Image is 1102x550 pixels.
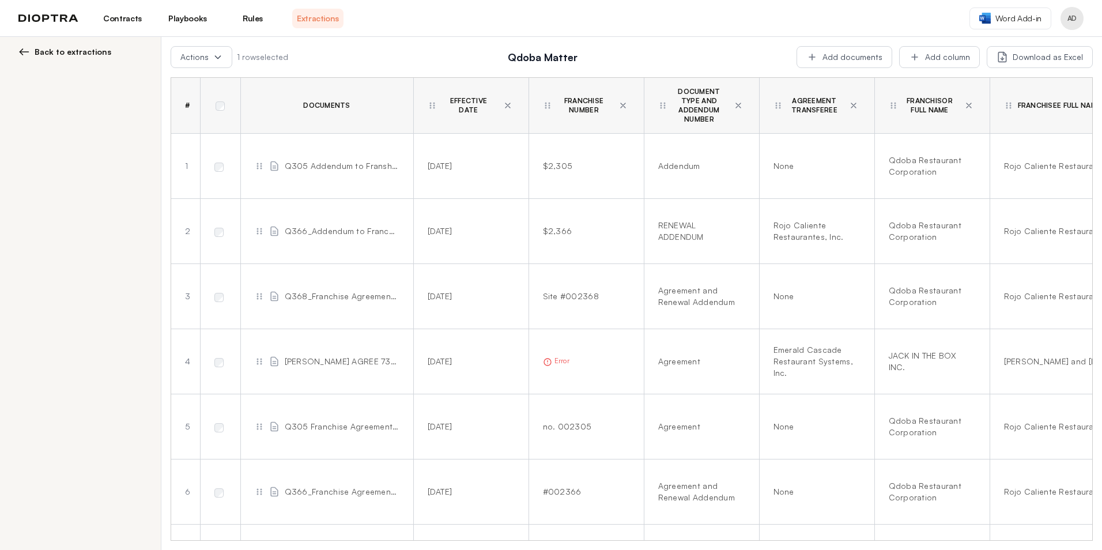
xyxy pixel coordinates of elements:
[658,480,741,503] div: Agreement and Renewal Addendum
[162,9,213,28] a: Playbooks
[557,96,612,115] span: Franchise Number
[240,78,413,134] th: Documents
[543,160,625,172] div: $2,305
[889,480,971,503] div: Qdoba Restaurant Corporation
[428,486,510,498] div: [DATE]
[501,99,515,112] button: Delete column
[773,421,856,432] div: None
[18,46,30,58] img: left arrow
[285,291,399,302] span: Q368_Franchise Agreement_Fully Executed_[DATE].pdf
[889,220,971,243] div: Qdoba Restaurant Corporation
[237,51,288,63] span: 1 row selected
[903,96,957,115] span: Franchisor Full Name
[889,155,971,178] div: Qdoba Restaurant Corporation
[773,220,856,243] div: Rojo Caliente Restaurantes, Inc.
[285,486,399,498] span: Q366_Franchise Agreement_Fully Executed_[DATE].pdf
[171,46,232,68] button: Actions
[543,225,625,237] div: $2,366
[171,329,200,394] td: 4
[658,356,741,367] div: Agreement
[171,394,200,459] td: 5
[543,486,625,498] div: #002366
[285,356,399,367] span: [PERSON_NAME] AGREE 7320.pdf
[1061,7,1084,30] button: Profile menu
[428,356,510,367] div: [DATE]
[428,160,510,172] div: [DATE]
[543,421,625,432] div: no. 002305
[543,356,625,366] div: Error
[171,459,200,525] td: 6
[773,160,856,172] div: None
[285,421,399,432] span: Q305 Franchise Agreement_Fully Executed_[DATE].pdf
[171,264,200,329] td: 3
[672,87,727,124] span: Document Type and Addendum Number
[731,99,745,112] button: Delete column
[773,344,856,379] div: Emerald Cascade Restaurant Systems, Inc.
[658,421,741,432] div: Agreement
[292,9,344,28] a: Extractions
[285,160,399,172] span: Q305 Addendum to Franshise Agreement_Fully Executed_[DATE].pdf
[616,99,630,112] button: Delete column
[987,46,1093,68] button: Download as Excel
[889,285,971,308] div: Qdoba Restaurant Corporation
[658,160,741,172] div: Addendum
[227,9,278,28] a: Rules
[171,78,200,134] th: #
[428,225,510,237] div: [DATE]
[962,99,976,112] button: Delete column
[97,9,148,28] a: Contracts
[899,46,980,68] button: Add column
[969,7,1051,29] a: Word Add-in
[285,225,399,237] span: Q366_Addendum to Franchise Agreement_[DATE].pdf
[18,46,147,58] button: Back to extractions
[979,13,991,24] img: word
[889,350,971,373] div: JACK IN THE BOX INC.
[773,486,856,498] div: None
[773,291,856,302] div: None
[658,220,741,243] div: RENEWAL ADDENDUM
[171,199,200,264] td: 2
[171,134,200,199] td: 1
[35,46,111,58] span: Back to extractions
[543,291,625,302] div: Site #002368
[428,291,510,302] div: [DATE]
[847,99,861,112] button: Delete column
[428,421,510,432] div: [DATE]
[658,285,741,308] div: Agreement and Renewal Addendum
[787,96,842,115] span: Agreement Transferee
[1018,101,1101,110] span: Franchisee Full Name
[797,46,892,68] button: Add documents
[18,14,78,22] img: logo
[295,49,790,65] h2: Qdoba Matter
[995,13,1041,24] span: Word Add-in
[889,415,971,438] div: Qdoba Restaurant Corporation
[441,96,496,115] span: Effective Date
